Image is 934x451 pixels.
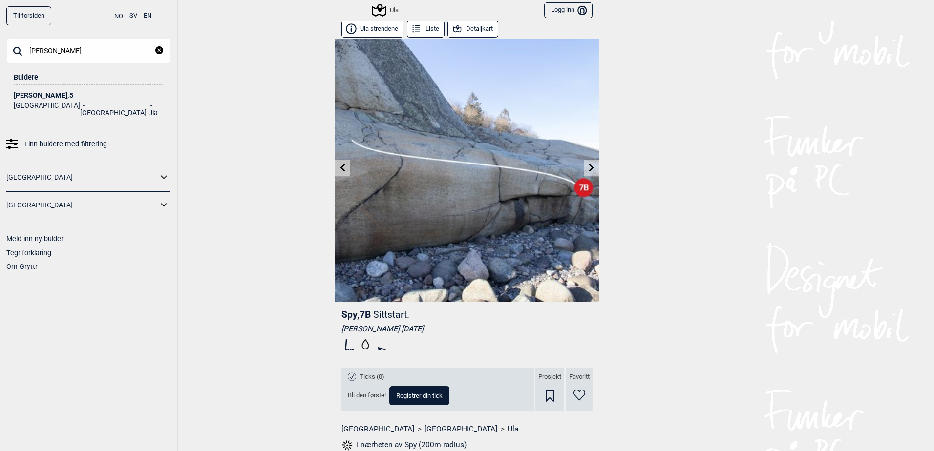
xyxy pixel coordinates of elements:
[6,235,64,243] a: Meld inn ny bulder
[80,102,148,117] li: [GEOGRAPHIC_DATA]
[14,102,80,117] li: [GEOGRAPHIC_DATA]
[447,20,498,38] button: Detaljkart
[341,424,593,434] nav: > >
[129,6,137,25] button: SV
[6,137,170,151] a: Finn buldere med filtrering
[14,92,163,99] div: [PERSON_NAME] , 5
[389,386,449,405] button: Registrer din tick
[373,4,399,16] div: Ula
[425,424,497,434] a: [GEOGRAPHIC_DATA]
[360,373,384,381] span: Ticks (0)
[6,6,51,25] a: Til forsiden
[341,309,371,320] span: Spy , 7B
[535,368,564,411] div: Prosjekt
[508,424,518,434] a: Ula
[341,20,403,38] button: Ula strendene
[544,2,593,19] button: Logg inn
[569,373,590,381] span: Favoritt
[6,170,158,184] a: [GEOGRAPHIC_DATA]
[396,392,443,399] span: Registrer din tick
[144,6,151,25] button: EN
[6,198,158,212] a: [GEOGRAPHIC_DATA]
[14,63,163,85] div: Buldere
[348,391,386,400] span: Bli den første!
[24,137,107,151] span: Finn buldere med filtrering
[6,249,51,257] a: Tegnforklaring
[148,102,163,117] li: Ula
[341,424,414,434] a: [GEOGRAPHIC_DATA]
[6,38,170,63] input: Søk på buldernavn, sted eller samling
[114,6,123,26] button: NO
[335,39,599,302] img: Spy 211123
[373,309,409,320] p: Sittstart.
[407,20,445,38] button: Liste
[341,324,593,334] div: [PERSON_NAME] [DATE]
[6,263,38,270] a: Om Gryttr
